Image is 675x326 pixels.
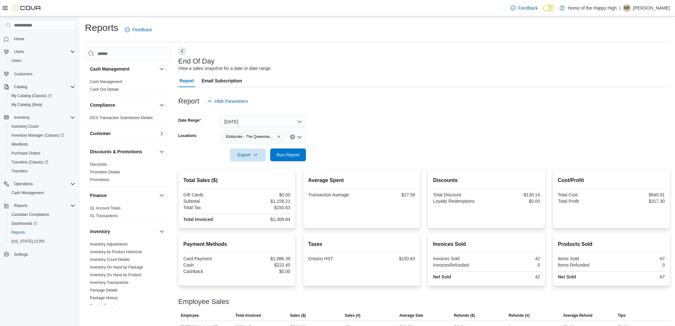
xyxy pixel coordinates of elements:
span: Discounts [90,162,107,167]
button: Inventory [11,114,32,121]
button: Purchase Orders [6,149,78,158]
span: Manifests [11,142,28,147]
nav: Complex example [4,32,75,276]
a: Inventory On Hand by Product [90,273,141,277]
a: Reports [9,229,27,236]
a: Inventory Transactions [90,280,129,285]
button: Canadian Compliance [6,210,78,219]
button: Catalog [1,82,78,91]
span: Cash Out Details [90,87,119,92]
span: Catalog [14,84,27,89]
span: Manifests [9,140,75,148]
span: Dashboards [11,221,37,226]
div: Naomi Raffington [623,4,631,12]
a: Inventory Count Details [90,257,130,262]
div: $150.63 [238,205,290,210]
span: Etobicoke - The Queensway - Fire & Flower [226,133,276,140]
a: Settings [11,251,30,258]
div: Card Payment [183,256,236,261]
span: Users [11,58,21,63]
div: 0 [488,262,540,268]
button: Next [178,47,186,55]
a: Cash Management [90,80,122,84]
button: Discounts & Promotions [158,148,166,155]
button: Manifests [6,140,78,149]
button: Finance [158,192,166,199]
div: $0.00 [238,269,290,274]
h3: Customer [90,130,111,137]
button: Transfers [6,167,78,176]
div: $27.58 [363,192,415,197]
span: Customers [14,72,33,77]
button: Operations [1,179,78,188]
div: Cashback [183,269,236,274]
a: Package Details [90,288,118,292]
span: Sales ($) [290,313,306,318]
div: 67 [612,274,665,279]
div: Loyalty Redemptions [433,199,485,204]
span: Inventory On Hand by Product [90,272,141,277]
a: Transfers (Classic) [6,158,78,167]
a: My Catalog (Classic) [9,92,54,100]
span: Transfers (Classic) [11,160,48,165]
a: Dashboards [6,219,78,228]
h3: Employee Sales [178,298,229,306]
div: $150.63 [363,256,415,261]
span: Inventory [14,115,30,120]
span: Settings [11,250,75,258]
button: Inventory [158,228,166,235]
span: GL Transactions [90,213,118,218]
div: $1,308.84 [238,217,290,222]
div: $1,086.39 [238,256,290,261]
span: Users [14,49,24,54]
span: Users [11,48,75,56]
a: Inventory Manager (Classic) [6,131,78,140]
strong: Net Sold [433,274,451,279]
button: Operations [11,180,35,188]
span: Dark Mode [543,11,543,12]
a: GL Transactions [90,214,118,218]
h2: Discounts [433,177,540,184]
button: Finance [90,192,157,199]
a: Inventory by Product Historical [90,250,142,254]
span: OCS Transaction Submission Details [90,115,153,120]
a: OCS Transaction Submission Details [90,116,153,120]
div: Ontario HST [308,256,360,261]
div: 67 [612,256,665,261]
button: Home [1,34,78,43]
a: Feedback [508,2,540,14]
button: Hide Parameters [204,95,251,108]
span: Tips [618,313,626,318]
button: Compliance [90,102,157,108]
span: Refunds (#) [508,313,530,318]
div: InvoicesRefunded [433,262,485,268]
span: Package History [90,295,118,300]
button: Users [6,56,78,65]
span: Transfers [9,167,75,175]
a: Transfers (Classic) [9,158,51,166]
h3: Inventory [90,228,110,235]
span: Reports [9,229,75,236]
span: Run Report [277,152,300,158]
h2: Cost/Profit [558,177,665,184]
div: 42 [488,256,540,261]
span: Email Subscription [202,74,242,87]
div: $317.30 [612,199,665,204]
span: Reports [11,202,75,209]
div: View a sales snapshot for a date or date range. [178,65,272,72]
input: Dark Mode [543,5,556,11]
a: My Catalog (Beta) [9,101,45,109]
span: Washington CCRS [9,238,75,245]
label: Locations [178,133,197,138]
span: GL Account Totals [90,206,121,211]
a: Customers [11,70,35,78]
button: Catalog [11,83,30,91]
a: Inventory Adjustments [90,242,128,246]
span: Sales (#) [345,313,360,318]
span: Inventory by Product Historical [90,249,142,254]
button: Open list of options [297,134,302,140]
a: Package History [90,296,118,300]
span: Hide Parameters [215,98,248,104]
